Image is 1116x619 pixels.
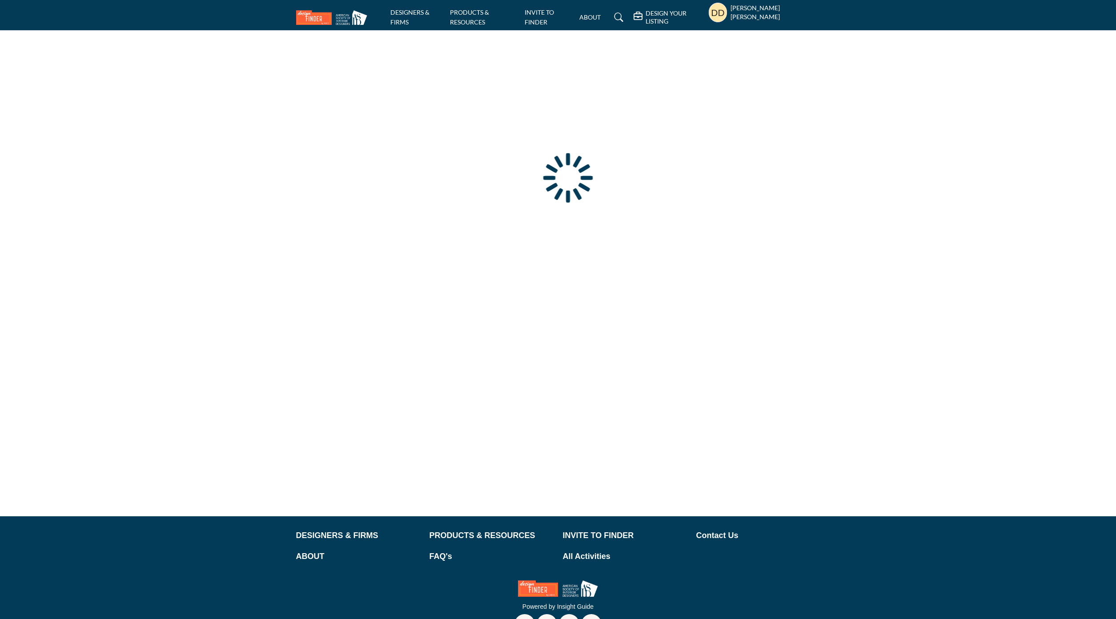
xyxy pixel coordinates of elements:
[709,3,727,22] button: Show hide supplier dropdown
[606,10,629,24] a: Search
[450,8,489,26] a: PRODUCTS & RESOURCES
[522,603,594,610] a: Powered by Insight Guide
[634,9,704,25] div: DESIGN YOUR LISTING
[518,580,598,597] img: No Site Logo
[525,8,554,26] a: INVITE TO FINDER
[430,551,554,563] a: FAQ's
[563,530,687,542] a: INVITE TO FINDER
[390,8,430,26] a: DESIGNERS & FIRMS
[296,10,372,25] img: Site Logo
[296,530,420,542] a: DESIGNERS & FIRMS
[579,13,601,21] a: ABOUT
[296,551,420,563] a: ABOUT
[731,4,820,21] h5: [PERSON_NAME] [PERSON_NAME]
[563,551,687,563] a: All Activities
[646,9,704,25] h5: DESIGN YOUR LISTING
[696,530,820,542] a: Contact Us
[430,530,554,542] a: PRODUCTS & RESOURCES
